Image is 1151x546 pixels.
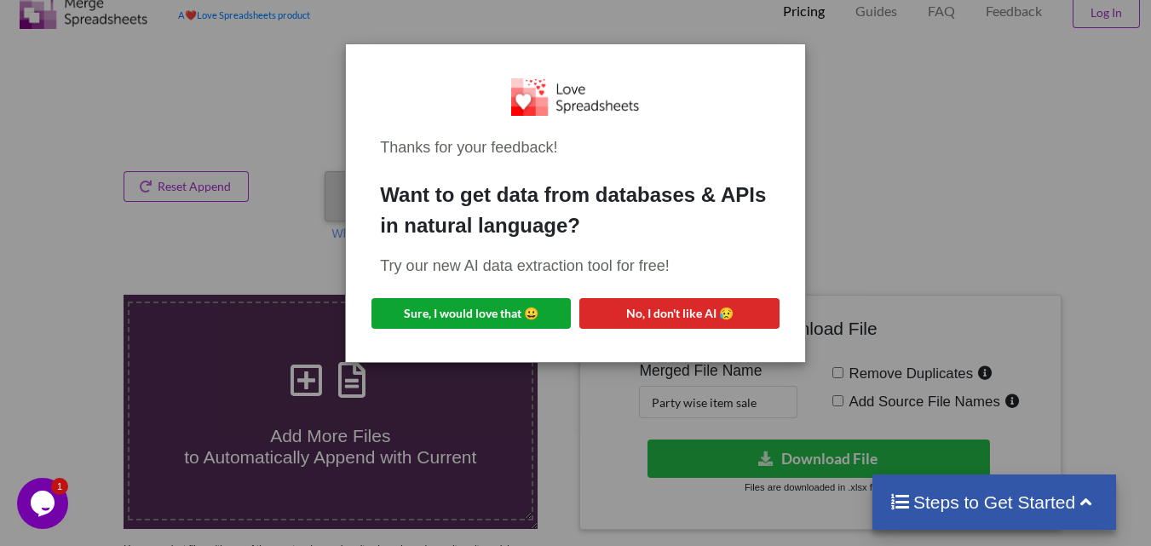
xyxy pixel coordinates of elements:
[380,136,770,159] div: Thanks for your feedback!
[380,180,770,241] div: Want to get data from databases & APIs in natural language?
[371,298,571,329] button: Sure, I would love that 😀
[511,78,639,115] img: Logo.png
[380,255,770,278] div: Try our new AI data extraction tool for free!
[579,298,779,329] button: No, I don't like AI 😥
[889,491,1100,513] h4: Steps to Get Started
[17,478,72,529] iframe: chat widget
